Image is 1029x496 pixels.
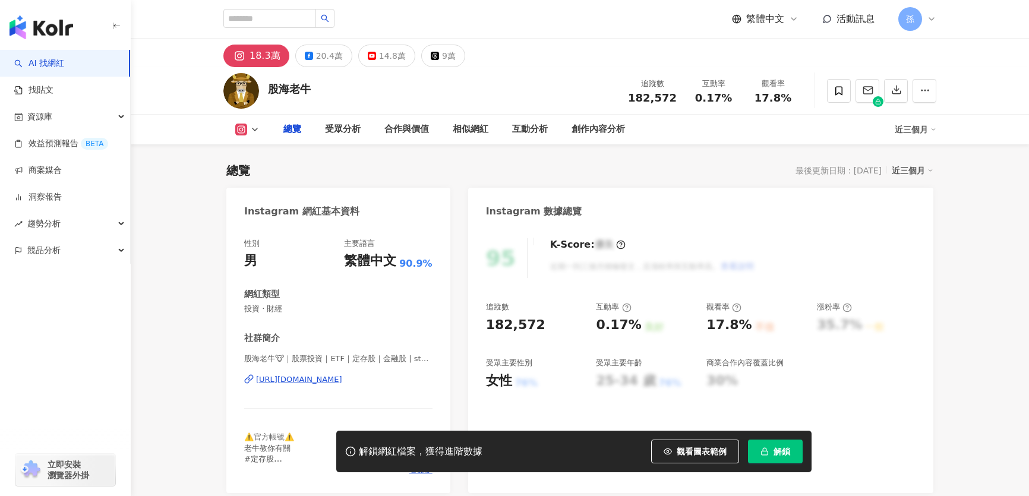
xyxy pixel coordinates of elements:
[628,78,677,90] div: 追蹤數
[486,358,532,368] div: 受眾主要性別
[223,45,289,67] button: 18.3萬
[695,92,732,104] span: 0.17%
[486,205,582,218] div: Instagram 數據總覽
[837,13,875,24] span: 活動訊息
[316,48,343,64] div: 20.4萬
[774,447,790,456] span: 解鎖
[14,220,23,228] span: rise
[691,78,736,90] div: 互動率
[486,316,545,334] div: 182,572
[706,316,752,334] div: 17.8%
[796,166,882,175] div: 最後更新日期：[DATE]
[14,58,64,69] a: searchAI 找網紅
[379,48,406,64] div: 14.8萬
[15,454,115,486] a: chrome extension立即安裝 瀏覽器外掛
[486,302,509,312] div: 追蹤數
[453,122,488,137] div: 相似網紅
[244,252,257,270] div: 男
[321,14,329,23] span: search
[14,191,62,203] a: 洞察報告
[14,165,62,176] a: 商案媒合
[572,122,625,137] div: 創作內容分析
[244,288,280,301] div: 網紅類型
[48,459,89,481] span: 立即安裝 瀏覽器外掛
[268,81,311,96] div: 股海老牛
[706,358,784,368] div: 商業合作內容覆蓋比例
[906,12,914,26] span: 孫
[244,304,433,314] span: 投資 · 財經
[223,73,259,109] img: KOL Avatar
[399,257,433,270] span: 90.9%
[295,45,352,67] button: 20.4萬
[817,302,852,312] div: 漲粉率
[19,460,42,479] img: chrome extension
[706,302,741,312] div: 觀看率
[325,122,361,137] div: 受眾分析
[755,92,791,104] span: 17.8%
[344,238,375,249] div: 主要語言
[358,45,415,67] button: 14.8萬
[628,91,677,104] span: 182,572
[596,316,641,334] div: 0.17%
[596,302,631,312] div: 互動率
[442,48,456,64] div: 9萬
[14,138,108,150] a: 效益預測報告BETA
[486,372,512,390] div: 女性
[27,237,61,264] span: 競品分析
[596,358,642,368] div: 受眾主要年齡
[421,45,465,67] button: 9萬
[892,163,933,178] div: 近三個月
[14,84,53,96] a: 找貼文
[748,440,803,463] button: 解鎖
[895,120,936,139] div: 近三個月
[244,353,433,364] span: 股海老牛🐮｜股票投資｜ETF｜定存股｜金融股 | stockoldbull
[244,374,433,385] a: [URL][DOMAIN_NAME]
[244,332,280,345] div: 社群簡介
[512,122,548,137] div: 互動分析
[651,440,739,463] button: 觀看圖表範例
[250,48,280,64] div: 18.3萬
[344,252,396,270] div: 繁體中文
[27,210,61,237] span: 趨勢分析
[10,15,73,39] img: logo
[750,78,796,90] div: 觀看率
[244,205,359,218] div: Instagram 網紅基本資料
[27,103,52,130] span: 資源庫
[244,238,260,249] div: 性別
[256,374,342,385] div: [URL][DOMAIN_NAME]
[384,122,429,137] div: 合作與價值
[746,12,784,26] span: 繁體中文
[359,446,482,458] div: 解鎖網紅檔案，獲得進階數據
[226,162,250,179] div: 總覽
[677,447,727,456] span: 觀看圖表範例
[283,122,301,137] div: 總覽
[550,238,626,251] div: K-Score :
